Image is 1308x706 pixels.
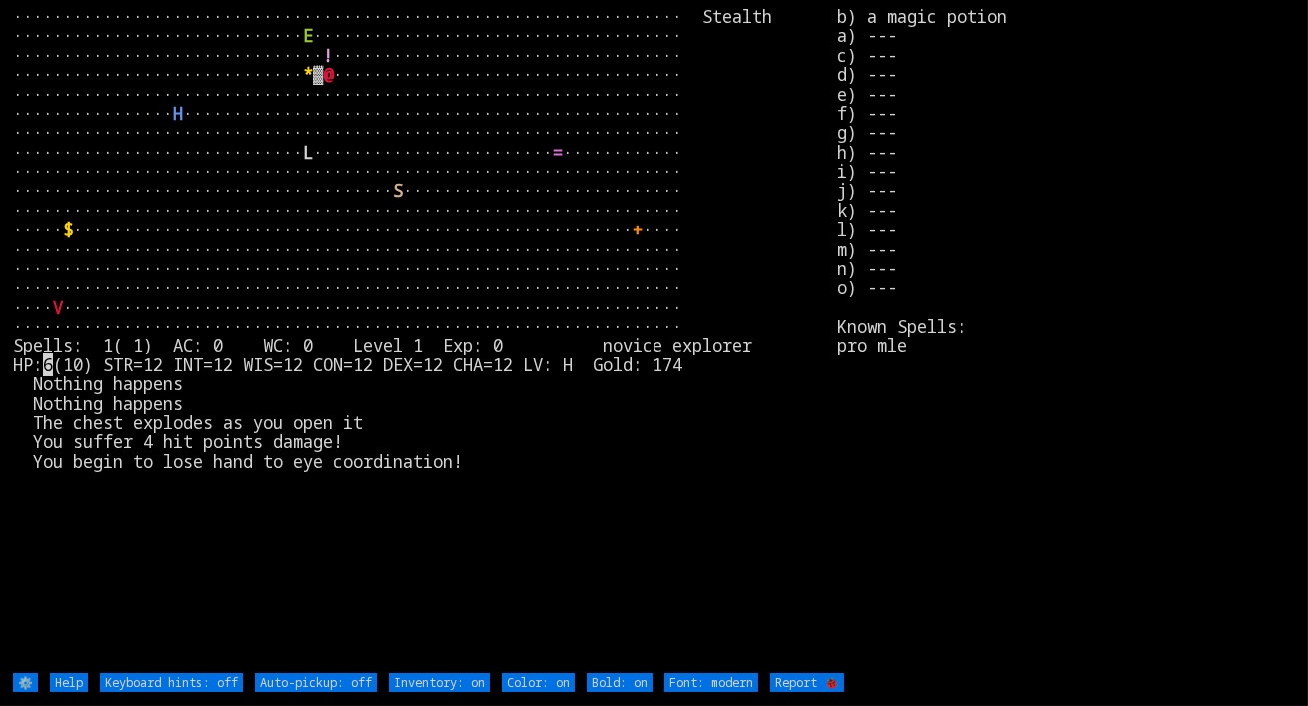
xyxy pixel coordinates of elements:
larn: ··································································· Stealth ·····················... [13,7,837,671]
font: S [393,179,403,202]
font: $ [63,218,73,241]
font: V [53,296,63,319]
input: Report 🐞 [770,673,844,692]
font: + [633,218,643,241]
font: E [303,24,313,47]
input: Keyboard hints: off [100,673,243,692]
font: = [553,141,563,164]
stats: b) a magic potion a) --- c) --- d) --- e) --- f) --- g) --- h) --- i) --- j) --- k) --- l) --- m)... [837,7,1295,671]
input: ⚙️ [13,673,38,692]
input: Font: modern [664,673,758,692]
input: Bold: on [587,673,653,692]
font: @ [323,63,333,86]
input: Color: on [502,673,575,692]
input: Inventory: on [389,673,490,692]
font: ! [323,44,333,67]
font: H [173,102,183,125]
mark: 6 [43,353,53,376]
input: Help [50,673,88,692]
font: L [303,141,313,164]
input: Auto-pickup: off [255,673,377,692]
